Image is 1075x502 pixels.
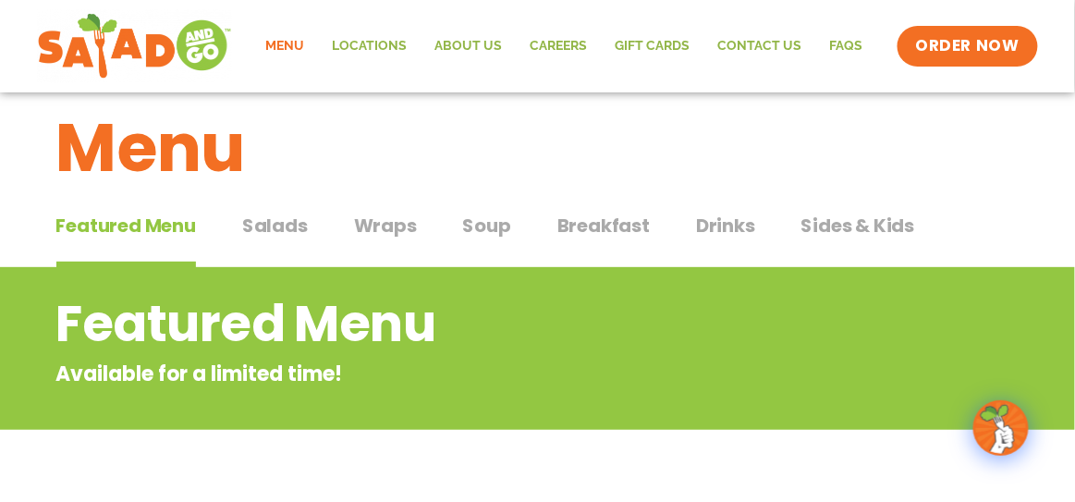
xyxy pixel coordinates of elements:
[421,25,517,67] a: About Us
[801,212,915,239] span: Sides & Kids
[242,212,308,239] span: Salads
[463,212,511,239] span: Soup
[252,25,877,67] nav: Menu
[916,35,1020,57] span: ORDER NOW
[319,25,421,67] a: Locations
[602,25,704,67] a: GIFT CARDS
[354,212,417,239] span: Wraps
[56,98,1020,198] h1: Menu
[816,25,877,67] a: FAQs
[56,205,1020,268] div: Tabbed content
[56,359,871,389] p: Available for a limited time!
[56,287,871,361] h2: Featured Menu
[517,25,602,67] a: Careers
[557,212,650,239] span: Breakfast
[704,25,816,67] a: Contact Us
[56,212,196,239] span: Featured Menu
[252,25,319,67] a: Menu
[696,212,755,239] span: Drinks
[975,402,1027,454] img: wpChatIcon
[37,9,232,83] img: new-SAG-logo-768×292
[898,26,1038,67] a: ORDER NOW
